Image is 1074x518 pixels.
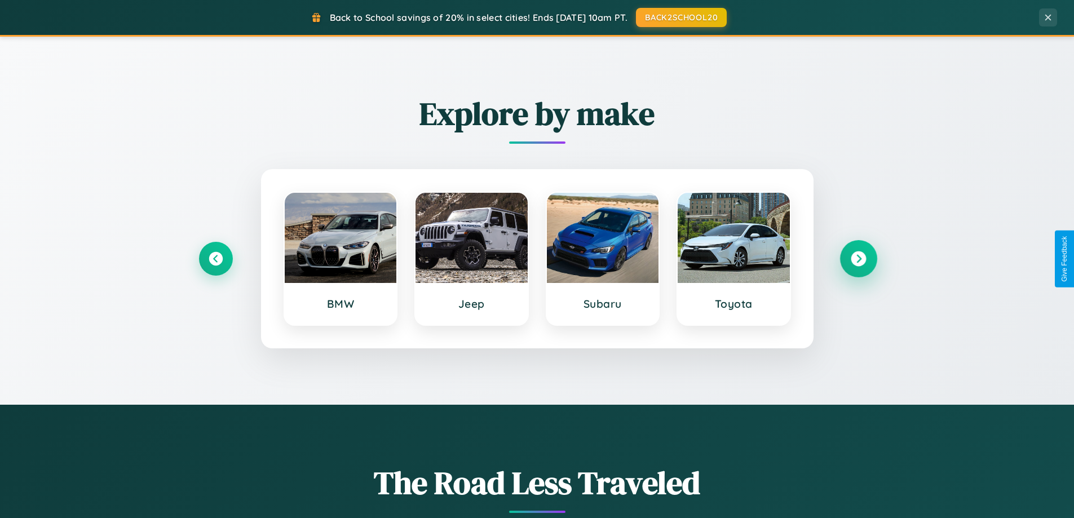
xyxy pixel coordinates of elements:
[296,297,386,311] h3: BMW
[199,92,876,135] h2: Explore by make
[636,8,727,27] button: BACK2SCHOOL20
[1060,236,1068,282] div: Give Feedback
[689,297,779,311] h3: Toyota
[199,461,876,504] h1: The Road Less Traveled
[330,12,627,23] span: Back to School savings of 20% in select cities! Ends [DATE] 10am PT.
[427,297,516,311] h3: Jeep
[558,297,648,311] h3: Subaru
